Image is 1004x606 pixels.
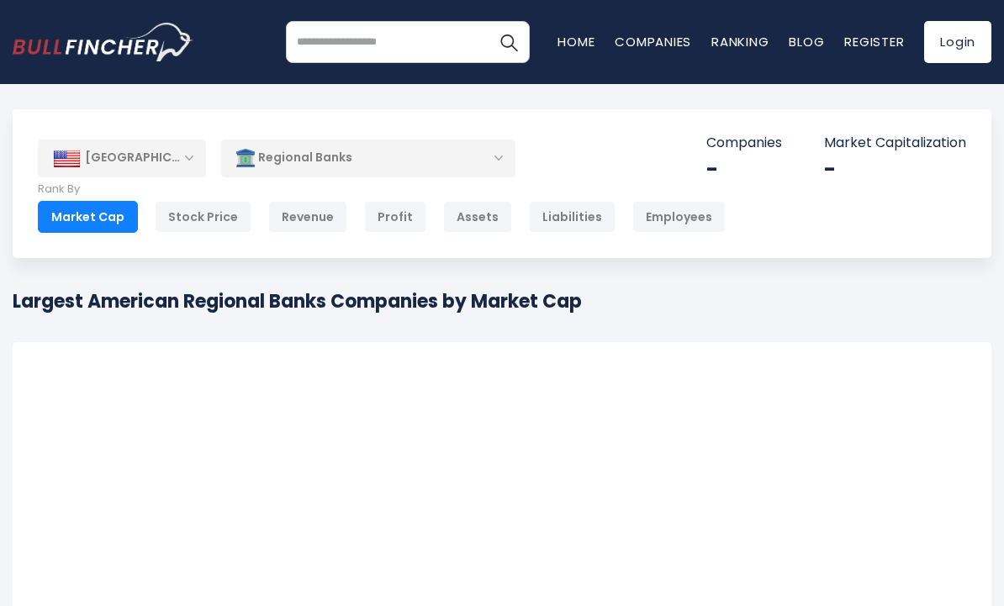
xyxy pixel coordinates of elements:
div: Regional Banks [221,139,515,177]
div: Revenue [268,201,347,233]
p: Rank By [38,182,726,197]
div: Profit [364,201,426,233]
a: Ranking [711,33,769,50]
img: bullfincher logo [13,23,193,61]
div: [GEOGRAPHIC_DATA] [38,140,206,177]
a: Blog [789,33,824,50]
a: Register [844,33,904,50]
a: Go to homepage [13,23,193,61]
div: Stock Price [155,201,251,233]
a: Home [557,33,594,50]
a: Login [924,21,991,63]
div: Assets [443,201,512,233]
div: Liabilities [529,201,616,233]
div: - [706,156,782,182]
h1: Largest American Regional Banks Companies by Market Cap [13,287,582,315]
button: Search [488,21,530,63]
div: Market Cap [38,201,138,233]
div: - [824,156,966,182]
p: Companies [706,134,782,152]
a: Companies [615,33,691,50]
p: Market Capitalization [824,134,966,152]
div: Employees [632,201,726,233]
